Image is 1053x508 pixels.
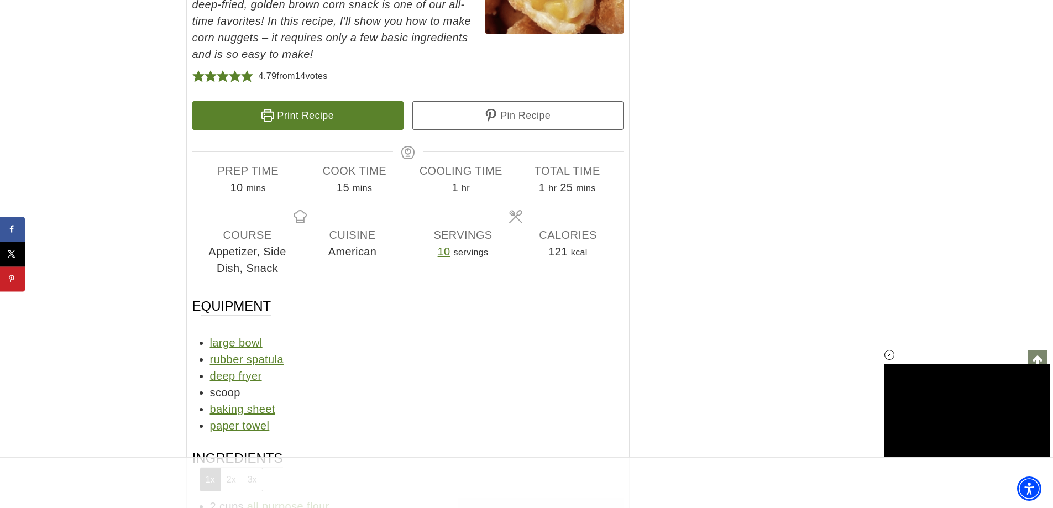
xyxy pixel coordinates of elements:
[516,227,621,243] span: Calories
[205,68,217,85] span: Rate this recipe 2 out of 5 stars
[195,227,300,243] span: Course
[210,403,275,415] a: baking sheet
[408,163,515,179] span: Cooling Time
[1028,350,1047,370] a: Scroll to top
[300,243,405,260] span: American
[301,163,408,179] span: Cook Time
[192,297,271,315] span: Equipment
[548,245,568,258] span: 121
[230,181,243,193] span: 10
[438,245,450,258] a: Adjust recipe servings
[514,163,621,179] span: Total Time
[217,68,229,85] span: Rate this recipe 3 out of 5 stars
[295,71,306,81] span: 14
[300,227,405,243] span: Cuisine
[462,184,470,193] span: hr
[192,101,404,130] a: Print Recipe
[337,181,349,193] span: 15
[210,337,263,349] a: large bowl
[560,181,573,193] span: 25
[1017,476,1041,501] div: Accessibility Menu
[241,68,253,85] span: Rate this recipe 5 out of 5 stars
[353,184,372,193] span: mins
[411,227,516,243] span: Servings
[229,68,241,85] span: Rate this recipe 4 out of 5 stars
[539,181,546,193] span: 1
[192,68,205,85] span: Rate this recipe 1 out of 5 stars
[210,420,270,432] a: paper towel
[210,353,284,365] a: rubber spatula
[259,71,277,81] span: 4.79
[548,184,557,193] span: hr
[571,248,588,257] span: kcal
[452,181,458,193] span: 1
[576,184,595,193] span: mins
[210,384,624,401] div: scoop
[195,163,302,179] span: Prep Time
[454,248,489,257] span: servings
[192,449,283,491] span: Ingredients
[210,370,262,382] a: deep fryer
[195,243,300,276] span: Appetizer, Side Dish, Snack
[247,184,266,193] span: mins
[259,68,328,85] div: from votes
[412,101,624,130] a: Pin Recipe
